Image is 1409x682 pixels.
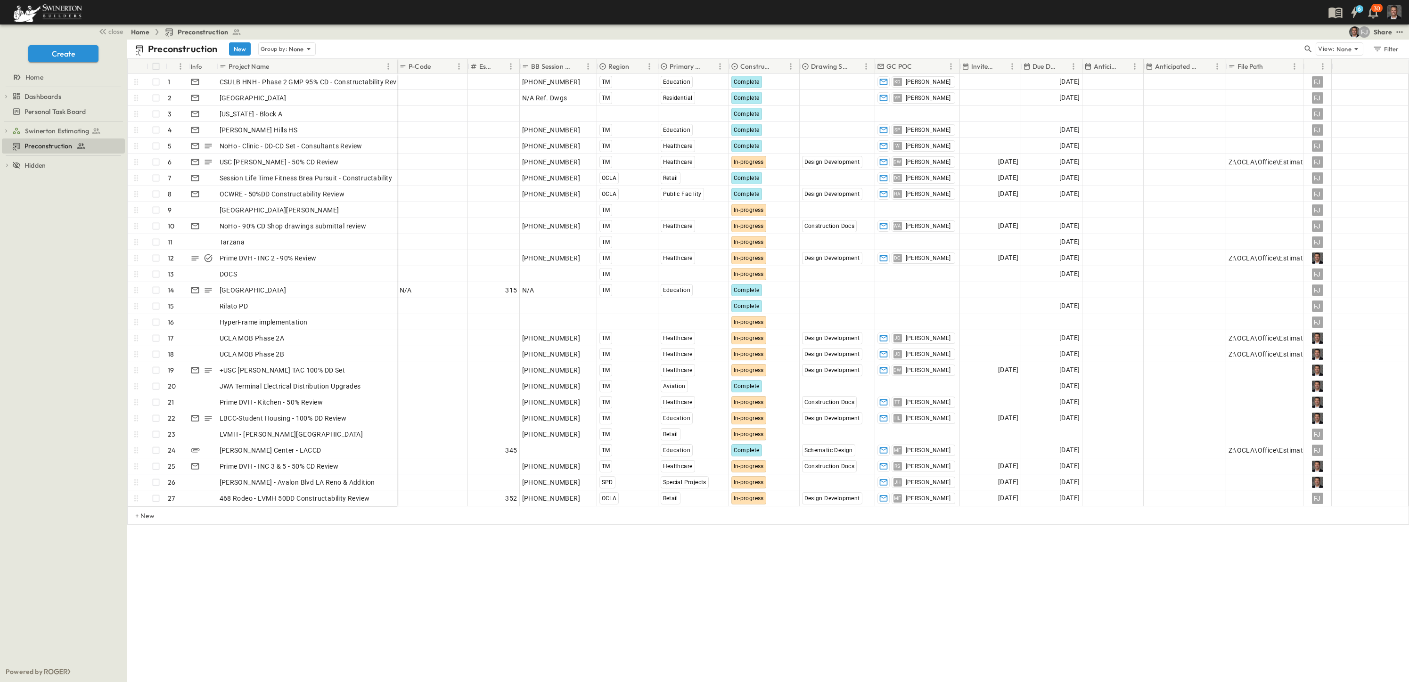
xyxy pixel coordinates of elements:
[602,175,617,181] span: OCLA
[522,285,534,295] span: N/A
[220,157,339,167] span: USC [PERSON_NAME] - 50% CD Review
[663,159,693,165] span: Healthcare
[734,207,764,213] span: In-progress
[1318,44,1335,54] p: View:
[168,333,173,343] p: 17
[775,61,785,72] button: Sort
[998,252,1018,263] span: [DATE]
[168,189,172,199] p: 8
[914,61,924,72] button: Sort
[602,367,610,373] span: TM
[220,189,345,199] span: OCWRE - 50%DD Constructability Review
[131,27,247,37] nav: breadcrumbs
[804,191,860,197] span: Design Development
[1059,300,1080,311] span: [DATE]
[663,175,678,181] span: Retail
[663,79,691,85] span: Education
[1307,61,1318,72] button: Sort
[734,175,760,181] span: Complete
[1312,365,1323,376] img: Profile Picture
[1059,365,1080,375] span: [DATE]
[1349,26,1360,38] img: Eric Goff (egoff@swinerton.com)
[1303,59,1332,74] div: Owner
[602,415,610,422] span: TM
[663,287,691,293] span: Education
[906,78,951,86] span: [PERSON_NAME]
[1312,284,1323,296] div: FJ
[220,430,363,439] span: LVMH - [PERSON_NAME][GEOGRAPHIC_DATA]
[734,127,760,133] span: Complete
[740,62,773,71] p: Constructability Review
[168,365,174,375] p: 19
[734,303,760,309] span: Complete
[522,333,581,343] span: [PHONE_NUMBER]
[804,399,855,406] span: Construction Docs
[734,239,764,245] span: In-progress
[1312,108,1323,120] div: FJ
[1265,61,1276,72] button: Sort
[734,95,760,101] span: Complete
[522,414,581,423] span: [PHONE_NUMBER]
[734,255,764,261] span: In-progress
[1312,317,1323,328] div: FJ
[998,156,1018,167] span: [DATE]
[1312,220,1323,232] div: FJ
[602,383,610,390] span: TM
[804,351,860,357] span: Design Development
[1059,188,1080,199] span: [DATE]
[734,415,764,422] span: In-progress
[220,301,248,311] span: Rilato PD
[998,413,1018,423] span: [DATE]
[2,104,125,119] div: Personal Task Boardtest
[663,191,702,197] span: Public Facility
[1068,61,1079,72] button: Menu
[663,431,678,438] span: Retail
[998,220,1018,231] span: [DATE]
[1119,61,1129,72] button: Sort
[602,95,610,101] span: TM
[168,221,174,231] p: 10
[1059,140,1080,151] span: [DATE]
[531,62,570,71] p: BB Session ID
[1059,413,1080,423] span: [DATE]
[906,142,951,150] span: [PERSON_NAME]
[670,62,702,71] p: Primary Market
[168,285,174,295] p: 14
[220,285,287,295] span: [GEOGRAPHIC_DATA]
[1345,4,1364,21] button: 6
[906,126,951,134] span: [PERSON_NAME]
[714,61,726,72] button: Menu
[168,398,174,407] p: 21
[220,93,287,103] span: [GEOGRAPHIC_DATA]
[804,415,860,422] span: Design Development
[1059,268,1080,279] span: [DATE]
[906,350,951,358] span: [PERSON_NAME]
[602,271,610,277] span: TM
[409,62,431,71] p: P-Code
[906,94,951,102] span: [PERSON_NAME]
[1059,156,1080,167] span: [DATE]
[1312,92,1323,104] div: FJ
[1387,5,1401,19] img: Profile Picture
[289,44,304,54] p: None
[734,383,760,390] span: Complete
[886,62,912,71] p: GC POC
[1312,333,1323,344] img: Profile Picture
[1059,172,1080,183] span: [DATE]
[2,71,123,84] a: Home
[189,59,217,74] div: Info
[1312,140,1323,152] div: FJ
[1312,477,1323,488] img: Profile Picture
[12,90,123,103] a: Dashboards
[178,27,229,37] span: Preconstruction
[804,367,860,373] span: Design Development
[168,301,174,311] p: 15
[734,399,764,406] span: In-progress
[25,73,43,82] span: Home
